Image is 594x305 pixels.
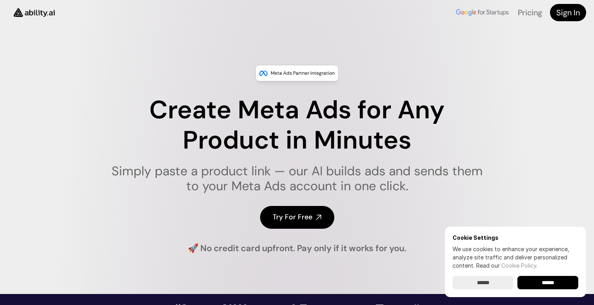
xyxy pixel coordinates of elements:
[271,69,335,77] p: Meta Ads Partner Integration
[273,212,312,222] h4: Try For Free
[501,262,536,269] a: Cookie Policy
[260,206,334,228] a: Try For Free
[453,245,578,270] p: We use cookies to enhance your experience, analyze site traffic and deliver personalized content.
[188,243,406,255] h4: 🚀 No credit card upfront. Pay only if it works for you.
[550,4,586,21] a: Sign In
[106,95,488,156] h1: Create Meta Ads for Any Product in Minutes
[518,7,542,18] a: Pricing
[476,262,537,269] span: Read our .
[453,234,578,241] h6: Cookie Settings
[106,164,488,194] h1: Simply paste a product link — our AI builds ads and sends them to your Meta Ads account in one cl...
[556,7,580,18] h4: Sign In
